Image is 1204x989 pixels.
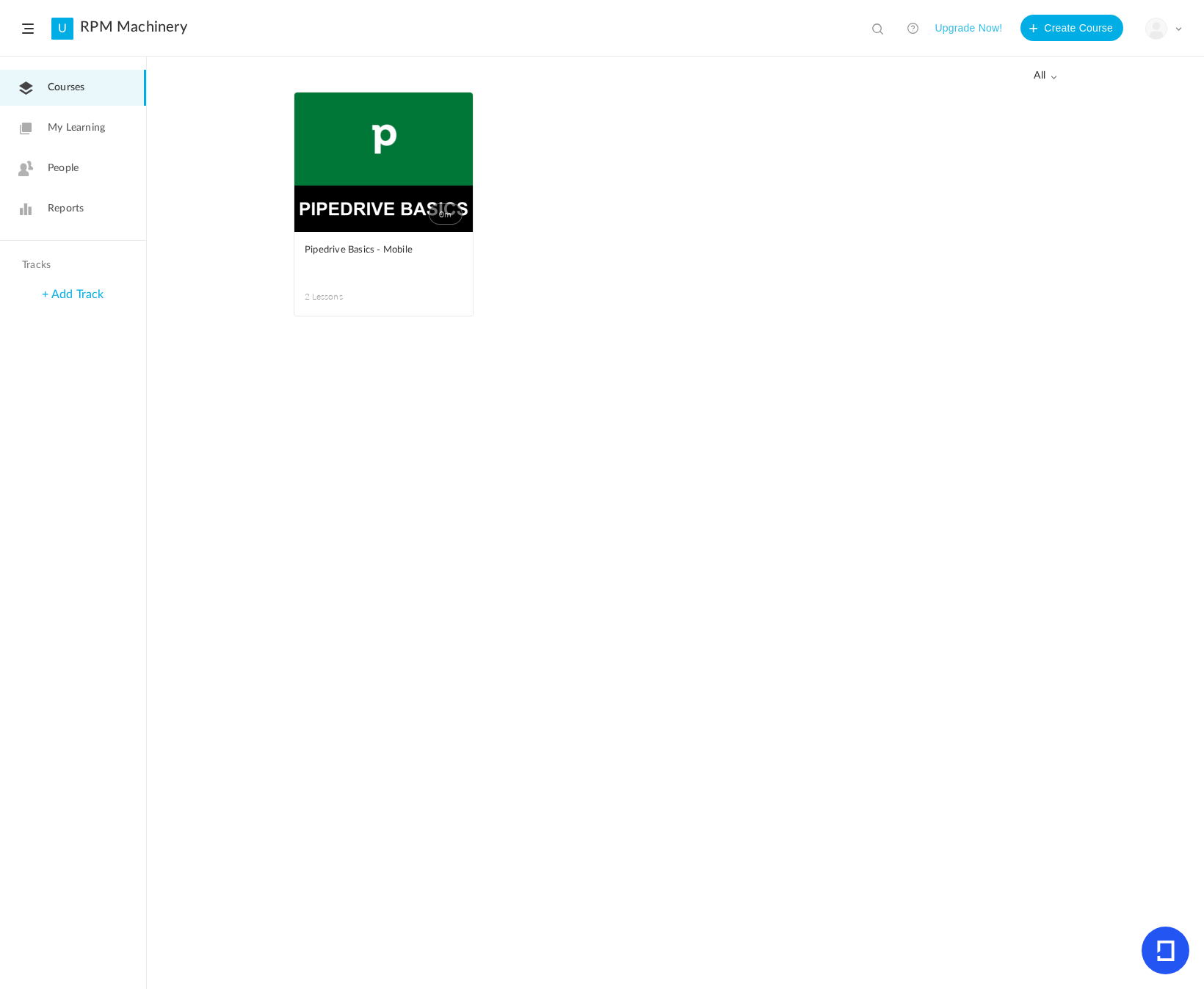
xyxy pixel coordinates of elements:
span: People [48,161,79,176]
h4: Tracks [22,259,120,272]
span: 0m [429,203,463,225]
span: Courses [48,80,84,95]
span: My Learning [48,120,105,136]
img: user-image.png [1146,18,1167,39]
span: Reports [48,201,84,217]
span: all [1034,70,1057,82]
a: Pipedrive Basics - Mobile [305,242,463,275]
button: Upgrade Now! [935,15,1002,41]
a: RPM Machinery [80,18,187,36]
a: U [51,18,73,40]
a: + Add Track [42,289,104,300]
span: 2 Lessons [305,290,384,303]
button: Create Course [1020,15,1123,41]
span: Pipedrive Basics - Mobile [305,242,440,258]
a: 0m [294,93,473,232]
